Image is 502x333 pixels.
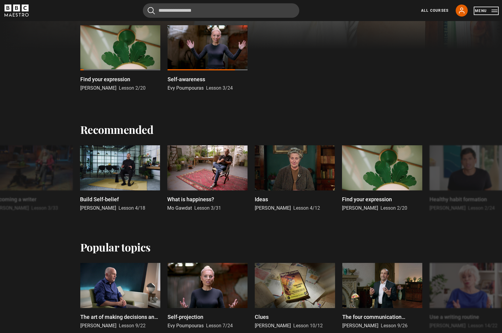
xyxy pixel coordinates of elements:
a: Find your expression [PERSON_NAME] Lesson 2/20 [342,145,422,212]
a: All Courses [421,8,448,13]
span: Lesson 9/26 [381,323,408,328]
p: Healthy habit formation [430,195,487,203]
span: Lesson 4/12 [293,205,320,211]
p: What is happiness? [167,195,214,203]
span: [PERSON_NAME] [255,205,291,211]
span: Lesson 7/24 [206,323,233,328]
p: Clues [255,313,269,321]
h2: Popular topics [80,241,151,253]
p: The four communication languages [342,313,422,321]
a: Self-awareness Evy Poumpouras Lesson 3/24 [168,25,248,92]
a: The art of making decisions and the joy of missing out [PERSON_NAME] Lesson 9/22 [80,263,160,329]
span: Lesson 10/12 [293,323,323,328]
a: Find your expression [PERSON_NAME] Lesson 2/20 [80,25,160,92]
span: Lesson 3/31 [194,205,221,211]
span: Evy Poumpouras [168,85,204,91]
input: Search [143,3,299,18]
h2: Recommended [80,123,154,136]
span: Lesson 2/20 [119,85,146,91]
span: Lesson 2/24 [468,205,495,211]
span: Lesson 3/33 [31,205,58,211]
button: Toggle navigation [475,8,497,14]
a: Self-projection Evy Poumpouras Lesson 7/24 [168,263,248,329]
a: What is happiness? Mo Gawdat Lesson 3/31 [167,145,247,212]
span: Mo Gawdat [167,205,192,211]
p: Ideas [255,195,268,203]
span: [PERSON_NAME] [430,205,466,211]
span: Lesson 3/24 [206,85,233,91]
p: Build Self-belief [80,195,119,203]
a: Ideas [PERSON_NAME] Lesson 4/12 [255,145,335,212]
p: Use a writing routine [430,313,479,321]
a: The four communication languages [PERSON_NAME] Lesson 9/26 [342,263,422,329]
svg: BBC Maestro [5,5,29,17]
span: [PERSON_NAME] [430,323,466,328]
span: [PERSON_NAME] [342,205,378,211]
span: [PERSON_NAME] [80,205,116,211]
button: Submit the search query [148,7,155,14]
p: Self-awareness [168,75,205,83]
span: [PERSON_NAME] [342,323,378,328]
p: The art of making decisions and the joy of missing out [80,313,160,321]
p: Self-projection [168,313,203,321]
span: Evy Poumpouras [168,323,204,328]
span: Lesson 2/20 [380,205,407,211]
span: Lesson 14/22 [468,323,497,328]
span: Lesson 9/22 [119,323,146,328]
a: Build Self-belief [PERSON_NAME] Lesson 4/18 [80,145,160,212]
span: [PERSON_NAME] [255,323,291,328]
a: Clues [PERSON_NAME] Lesson 10/12 [255,263,335,329]
span: [PERSON_NAME] [80,85,116,91]
p: Find your expression [80,75,130,83]
span: [PERSON_NAME] [80,323,116,328]
span: Lesson 4/18 [119,205,145,211]
p: Find your expression [342,195,392,203]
